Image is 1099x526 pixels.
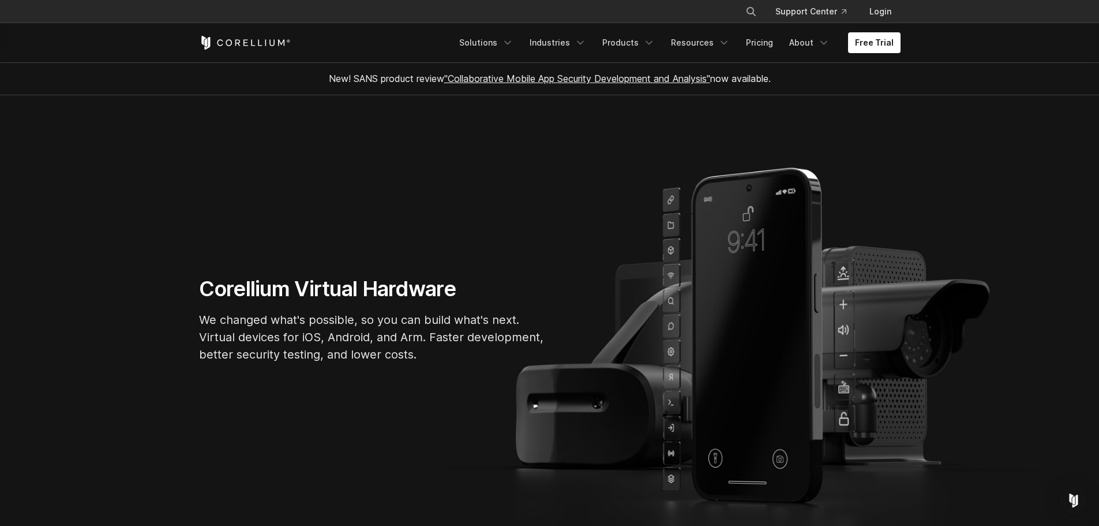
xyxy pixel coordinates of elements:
a: Solutions [452,32,520,53]
div: Open Intercom Messenger [1060,487,1087,514]
a: Corellium Home [199,36,291,50]
h1: Corellium Virtual Hardware [199,276,545,302]
a: Support Center [766,1,856,22]
div: Navigation Menu [452,32,901,53]
a: Resources [664,32,737,53]
button: Search [741,1,762,22]
a: "Collaborative Mobile App Security Development and Analysis" [444,73,710,84]
p: We changed what's possible, so you can build what's next. Virtual devices for iOS, Android, and A... [199,311,545,363]
div: Navigation Menu [732,1,901,22]
span: New! SANS product review now available. [329,73,771,84]
a: Pricing [739,32,780,53]
a: Industries [523,32,593,53]
a: Free Trial [848,32,901,53]
a: About [782,32,837,53]
a: Login [860,1,901,22]
a: Products [595,32,662,53]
